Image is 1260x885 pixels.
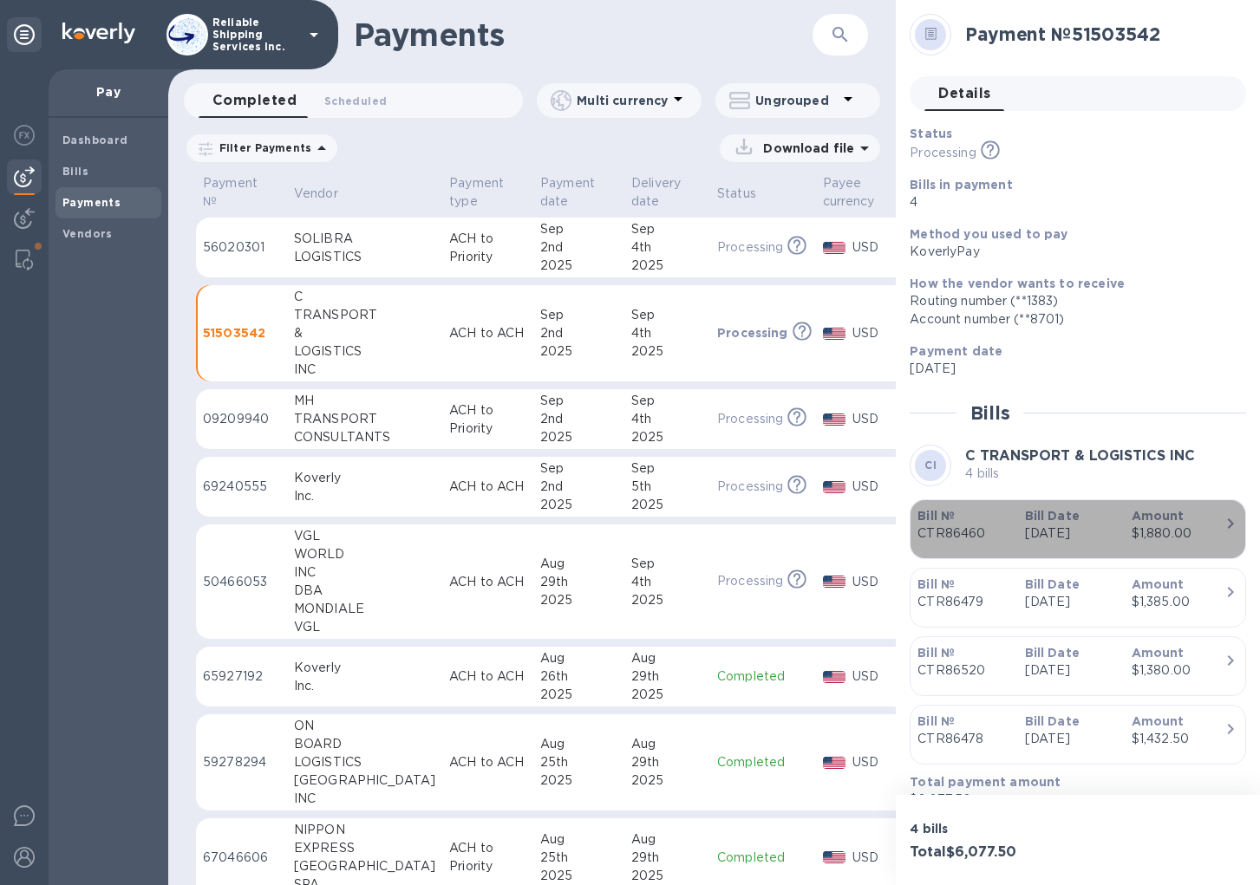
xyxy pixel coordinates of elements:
[910,127,952,140] b: Status
[324,92,387,110] span: Scheduled
[203,478,280,496] p: 69240555
[910,636,1246,696] button: Bill №CTR86520Bill Date[DATE]Amount$1,380.00
[294,600,435,618] div: MONDIALE
[852,410,897,428] p: USD
[1132,509,1185,523] b: Amount
[203,238,280,257] p: 56020301
[823,242,846,254] img: USD
[212,88,297,113] span: Completed
[1132,524,1224,543] div: $1,880.00
[294,821,435,839] div: NIPPON
[631,342,703,361] div: 2025
[631,591,703,609] div: 2025
[1132,577,1185,591] b: Amount
[577,92,668,109] p: Multi currency
[540,257,617,275] div: 2025
[910,844,1071,861] h3: Total $6,077.50
[540,324,617,342] div: 2nd
[823,757,846,769] img: USD
[62,196,121,209] b: Payments
[203,410,280,428] p: 09209940
[294,306,435,324] div: TRANSPORT
[965,23,1232,45] h2: Payment № 51503542
[294,248,435,266] div: LOGISTICS
[540,410,617,428] div: 2nd
[910,775,1061,789] b: Total payment amount
[717,667,809,686] p: Completed
[62,23,135,43] img: Logo
[917,577,955,591] b: Bill №
[62,165,88,178] b: Bills
[294,288,435,306] div: C
[449,230,526,266] p: ACH to Priority
[449,753,526,771] p: ACH to ACH
[540,591,617,609] div: 2025
[540,459,617,478] div: Sep
[917,593,1010,611] p: CTR86479
[910,344,1002,358] b: Payment date
[540,496,617,514] div: 2025
[910,791,1232,809] p: $6,077.50
[62,227,113,240] b: Vendors
[823,174,898,211] span: Payee currency
[631,771,703,790] div: 2025
[823,174,875,211] p: Payee currency
[449,174,526,211] span: Payment type
[910,193,1232,211] p: 4
[631,174,681,211] p: Delivery date
[540,771,617,790] div: 2025
[631,667,703,686] div: 29th
[294,735,435,753] div: BOARD
[294,753,435,771] div: LOGISTICS
[294,839,435,857] div: EXPRESS
[910,144,976,162] p: Processing
[540,220,617,238] div: Sep
[631,410,703,428] div: 4th
[717,572,783,590] p: Processing
[631,830,703,849] div: Aug
[203,174,258,211] p: Payment №
[294,545,435,563] div: WORLD
[631,459,703,478] div: Sep
[910,568,1246,628] button: Bill №CTR86479Bill Date[DATE]Amount$1,385.00
[755,92,838,109] p: Ungrouped
[1132,593,1224,611] div: $1,385.00
[212,16,299,53] p: Reliable Shipping Services Inc.
[910,277,1125,290] b: How the vendor wants to receive
[631,735,703,753] div: Aug
[540,686,617,704] div: 2025
[852,324,897,342] p: USD
[540,867,617,885] div: 2025
[540,735,617,753] div: Aug
[540,753,617,771] div: 25th
[631,649,703,667] div: Aug
[62,133,128,146] b: Dashboard
[910,705,1246,765] button: Bill №CTR86478Bill Date[DATE]Amount$1,432.50
[631,849,703,867] div: 29th
[631,392,703,410] div: Sep
[203,573,280,591] p: 50466053
[1025,577,1080,591] b: Bill Date
[294,487,435,505] div: Inc.
[917,730,1010,748] p: CTR86478
[631,428,703,446] div: 2025
[631,220,703,238] div: Sep
[449,839,526,875] p: ACH to Priority
[717,324,788,342] p: Processing
[917,509,955,523] b: Bill №
[631,496,703,514] div: 2025
[354,16,766,53] h1: Payments
[294,361,435,379] div: INC
[1132,714,1185,728] b: Amount
[1025,730,1118,748] p: [DATE]
[631,686,703,704] div: 2025
[717,849,809,867] p: Completed
[294,527,435,545] div: VGL
[631,478,703,496] div: 5th
[1132,661,1224,680] div: $1,380.00
[540,174,617,211] span: Payment date
[631,238,703,257] div: 4th
[294,469,435,487] div: Koverly
[910,292,1232,310] div: Routing number (**1383)
[852,753,897,771] p: USD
